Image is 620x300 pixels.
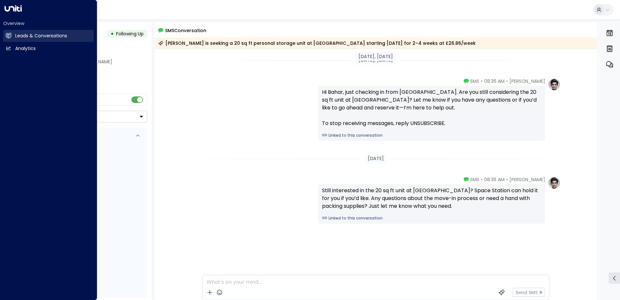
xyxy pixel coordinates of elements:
[15,45,36,52] h2: Analytics
[322,88,541,127] div: Hi Bahar, just checking in from [GEOGRAPHIC_DATA]. Are you still considering the 20 sq ft unit at...
[548,176,561,189] img: profile-logo.png
[506,78,508,84] span: •
[158,40,476,46] div: [PERSON_NAME] is seeking a 20 sq ft personal storage unit at [GEOGRAPHIC_DATA] starting [DATE] fo...
[15,32,67,39] h2: Leads & Conversations
[322,132,541,138] a: Linked to this conversation
[116,31,144,37] span: Following Up
[484,78,505,84] span: 08:36 AM
[355,52,396,61] div: [DATE], [DATE]
[484,176,505,183] span: 08:36 AM
[322,187,541,210] div: Still interested in the 20 sq ft unit at [GEOGRAPHIC_DATA]? Space Station can hold it for you if ...
[481,176,483,183] span: •
[3,30,94,42] a: Leads & Conversations
[481,78,483,84] span: •
[509,78,545,84] span: [PERSON_NAME]
[506,176,508,183] span: •
[470,78,479,84] span: SMS
[509,176,545,183] span: [PERSON_NAME]
[3,43,94,55] a: Analytics
[165,27,206,34] span: SMS Conversation
[111,28,114,40] div: •
[470,176,479,183] span: SMS
[548,78,561,91] img: profile-logo.png
[3,20,94,27] h2: Overview
[365,154,387,163] div: [DATE]
[322,215,541,221] a: Linked to this conversation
